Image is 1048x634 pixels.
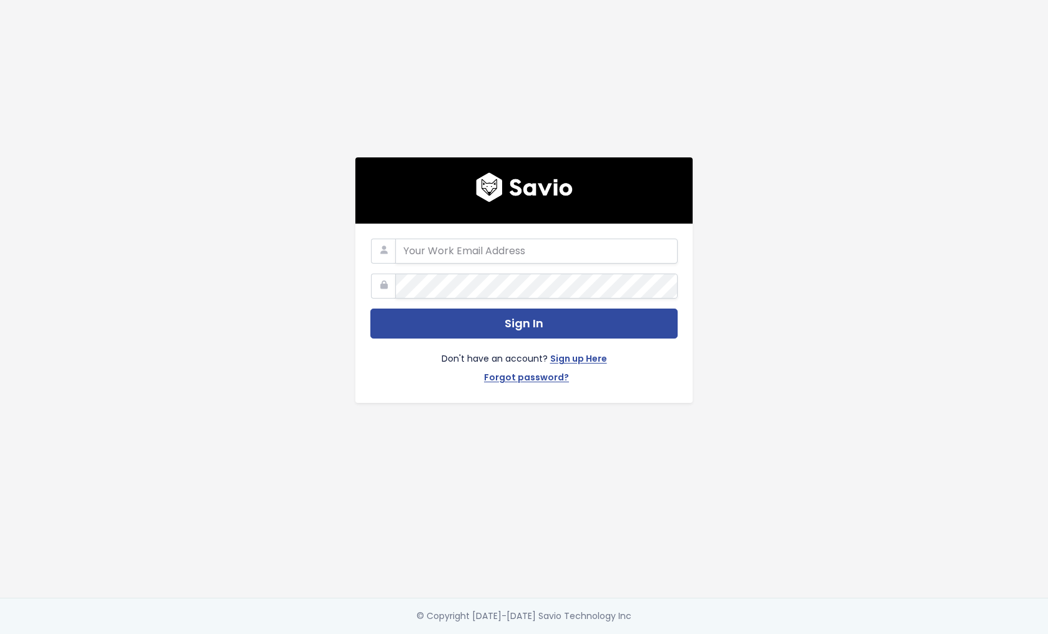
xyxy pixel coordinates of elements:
[476,172,573,202] img: logo600x187.a314fd40982d.png
[370,309,678,339] button: Sign In
[550,351,607,369] a: Sign up Here
[417,608,631,624] div: © Copyright [DATE]-[DATE] Savio Technology Inc
[370,339,678,387] div: Don't have an account?
[395,239,678,264] input: Your Work Email Address
[484,370,569,388] a: Forgot password?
